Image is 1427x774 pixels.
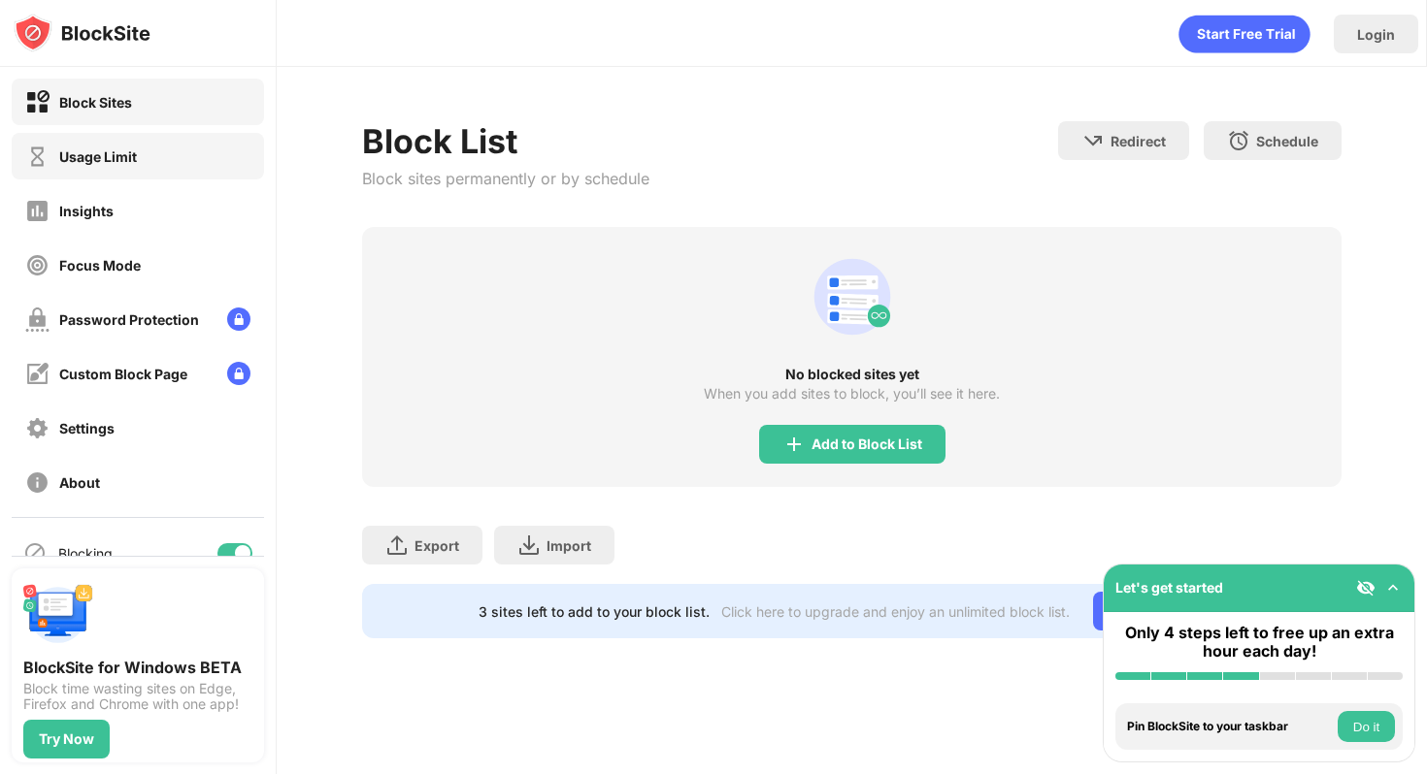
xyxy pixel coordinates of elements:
[23,658,252,677] div: BlockSite for Windows BETA
[58,545,113,562] div: Blocking
[59,148,137,165] div: Usage Limit
[415,537,459,554] div: Export
[59,420,115,436] div: Settings
[812,436,922,452] div: Add to Block List
[25,470,50,495] img: about-off.svg
[721,603,1070,620] div: Click here to upgrade and enjoy an unlimited block list.
[25,199,50,223] img: insights-off.svg
[23,541,47,564] img: blocking-icon.svg
[1338,711,1395,742] button: Do it
[1111,133,1166,149] div: Redirect
[362,367,1342,382] div: No blocked sites yet
[806,250,899,343] div: animation
[59,366,187,382] div: Custom Block Page
[25,145,50,169] img: time-usage-off.svg
[59,474,100,491] div: About
[1383,578,1403,597] img: omni-setup-toggle.svg
[1093,592,1226,630] div: Go Unlimited
[25,416,50,440] img: settings-off.svg
[362,169,649,188] div: Block sites permanently or by schedule
[23,580,93,650] img: push-desktop.svg
[1356,578,1376,597] img: eye-not-visible.svg
[547,537,591,554] div: Import
[479,603,710,620] div: 3 sites left to add to your block list.
[25,90,50,114] img: block-on.svg
[1357,26,1395,43] div: Login
[25,253,50,277] img: focus-off.svg
[14,14,150,52] img: logo-blocksite.svg
[25,307,50,332] img: password-protection-off.svg
[362,121,649,161] div: Block List
[1115,624,1403,661] div: Only 4 steps left to free up an extra hour each day!
[59,311,199,328] div: Password Protection
[1178,15,1311,53] div: animation
[1256,133,1318,149] div: Schedule
[1115,579,1223,596] div: Let's get started
[1127,720,1333,733] div: Pin BlockSite to your taskbar
[25,362,50,386] img: customize-block-page-off.svg
[39,731,94,747] div: Try Now
[59,94,132,111] div: Block Sites
[23,681,252,712] div: Block time wasting sites on Edge, Firefox and Chrome with one app!
[227,307,250,331] img: lock-menu.svg
[59,257,141,274] div: Focus Mode
[704,386,1000,402] div: When you add sites to block, you’ll see it here.
[59,203,114,219] div: Insights
[227,362,250,385] img: lock-menu.svg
